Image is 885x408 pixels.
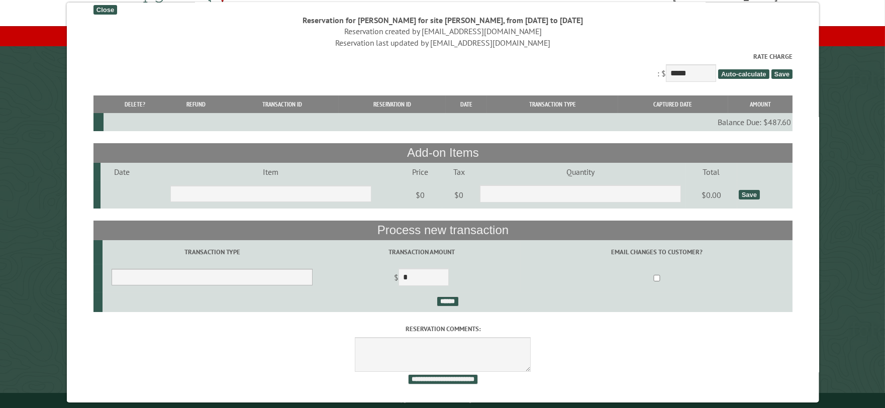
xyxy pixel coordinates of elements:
[104,247,320,257] label: Transaction Type
[486,95,617,113] th: Transaction Type
[93,221,792,240] th: Process new transaction
[103,113,792,131] td: Balance Due: $487.60
[93,52,792,61] label: Rate Charge
[445,95,486,113] th: Date
[685,163,737,181] td: Total
[93,324,792,334] label: Reservation comments:
[338,95,446,113] th: Reservation ID
[386,397,500,403] small: © Campground Commander LLC. All rights reserved.
[323,247,519,257] label: Transaction Amount
[226,95,338,113] th: Transaction ID
[442,163,475,181] td: Tax
[728,95,793,113] th: Amount
[442,181,475,209] td: $0
[93,52,792,84] div: : $
[143,163,398,181] td: Item
[93,37,792,48] div: Reservation last updated by [EMAIL_ADDRESS][DOMAIN_NAME]
[100,163,143,181] td: Date
[718,69,769,79] span: Auto-calculate
[93,5,117,15] div: Close
[771,69,792,79] span: Save
[93,143,792,162] th: Add-on Items
[398,163,442,181] td: Price
[93,26,792,37] div: Reservation created by [EMAIL_ADDRESS][DOMAIN_NAME]
[522,247,790,257] label: Email changes to customer?
[322,264,521,292] td: $
[618,95,728,113] th: Captured Date
[103,95,166,113] th: Delete?
[738,190,759,199] div: Save
[398,181,442,209] td: $0
[166,95,226,113] th: Refund
[475,163,684,181] td: Quantity
[685,181,737,209] td: $0.00
[93,15,792,26] div: Reservation for [PERSON_NAME] for site [PERSON_NAME], from [DATE] to [DATE]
